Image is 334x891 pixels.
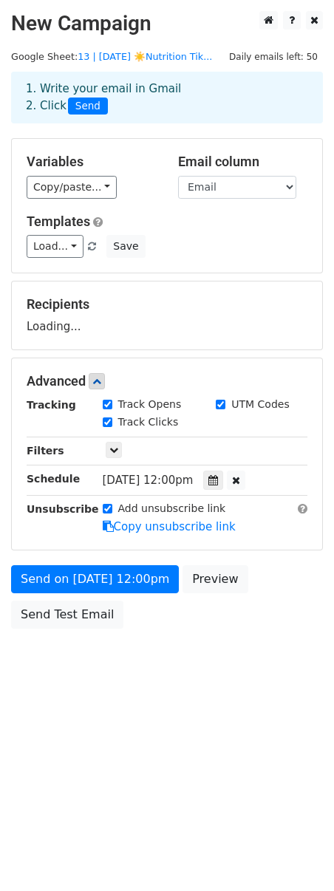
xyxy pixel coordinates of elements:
div: Loading... [27,296,307,335]
a: Preview [183,565,248,593]
a: Send Test Email [11,601,123,629]
h5: Email column [178,154,307,170]
button: Save [106,235,145,258]
label: Track Opens [118,397,182,412]
strong: Tracking [27,399,76,411]
a: Templates [27,214,90,229]
span: Daily emails left: 50 [224,49,323,65]
iframe: Chat Widget [260,820,334,891]
a: Copy/paste... [27,176,117,199]
label: Add unsubscribe link [118,501,226,516]
div: 1. Write your email in Gmail 2. Click [15,81,319,115]
a: Load... [27,235,83,258]
a: 13 | [DATE] ☀️Nutrition Tik... [78,51,212,62]
label: Track Clicks [118,414,179,430]
span: Send [68,98,108,115]
strong: Unsubscribe [27,503,99,515]
span: [DATE] 12:00pm [103,474,194,487]
strong: Filters [27,445,64,457]
h5: Recipients [27,296,307,313]
a: Copy unsubscribe link [103,520,236,533]
strong: Schedule [27,473,80,485]
h5: Variables [27,154,156,170]
h5: Advanced [27,373,307,389]
a: Daily emails left: 50 [224,51,323,62]
a: Send on [DATE] 12:00pm [11,565,179,593]
label: UTM Codes [231,397,289,412]
h2: New Campaign [11,11,323,36]
small: Google Sheet: [11,51,212,62]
